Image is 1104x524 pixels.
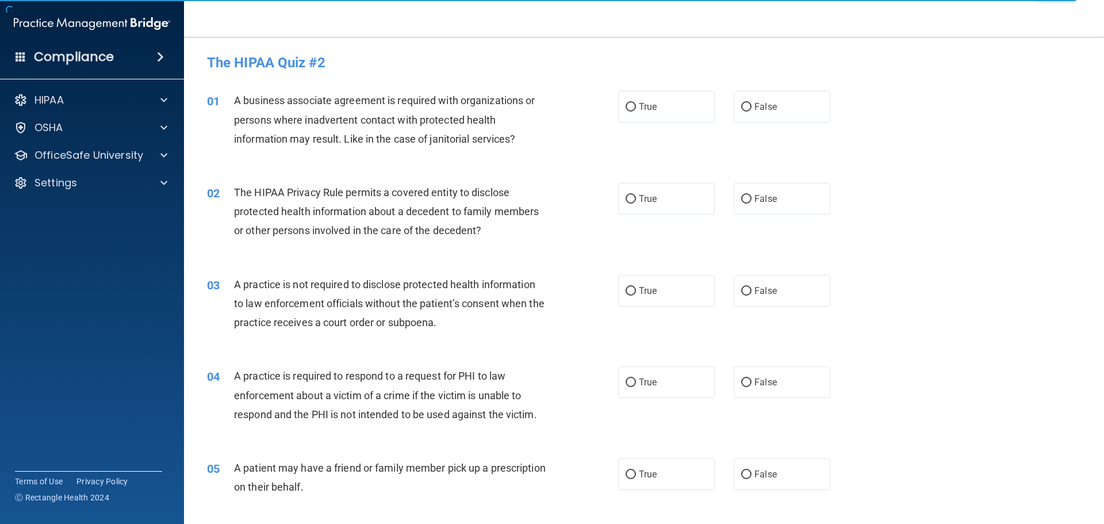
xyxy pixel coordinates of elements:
span: True [639,469,657,480]
input: False [741,378,752,387]
input: False [741,287,752,296]
span: 05 [207,462,220,476]
span: A practice is required to respond to a request for PHI to law enforcement about a victim of a cri... [234,370,537,420]
p: OfficeSafe University [34,148,143,162]
span: True [639,101,657,112]
span: 01 [207,94,220,108]
span: False [754,193,777,204]
input: True [626,195,636,204]
input: True [626,471,636,479]
a: OSHA [14,121,167,135]
input: True [626,287,636,296]
p: HIPAA [34,93,64,107]
a: Privacy Policy [76,476,128,487]
span: True [639,285,657,296]
span: False [754,285,777,296]
input: False [741,471,752,479]
input: False [741,195,752,204]
span: False [754,101,777,112]
span: The HIPAA Privacy Rule permits a covered entity to disclose protected health information about a ... [234,186,539,236]
span: 03 [207,278,220,292]
span: 04 [207,370,220,384]
p: OSHA [34,121,63,135]
img: PMB logo [14,12,170,35]
span: True [639,377,657,388]
a: Terms of Use [15,476,63,487]
span: 02 [207,186,220,200]
h4: The HIPAA Quiz #2 [207,55,1081,70]
a: Settings [14,176,167,190]
span: False [754,377,777,388]
input: False [741,103,752,112]
h4: Compliance [34,49,114,65]
input: True [626,103,636,112]
a: OfficeSafe University [14,148,167,162]
p: Settings [34,176,77,190]
span: A business associate agreement is required with organizations or persons where inadvertent contac... [234,94,535,144]
span: Ⓒ Rectangle Health 2024 [15,492,109,503]
input: True [626,378,636,387]
span: True [639,193,657,204]
a: HIPAA [14,93,167,107]
span: A patient may have a friend or family member pick up a prescription on their behalf. [234,462,546,493]
span: False [754,469,777,480]
span: A practice is not required to disclose protected health information to law enforcement officials ... [234,278,545,328]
